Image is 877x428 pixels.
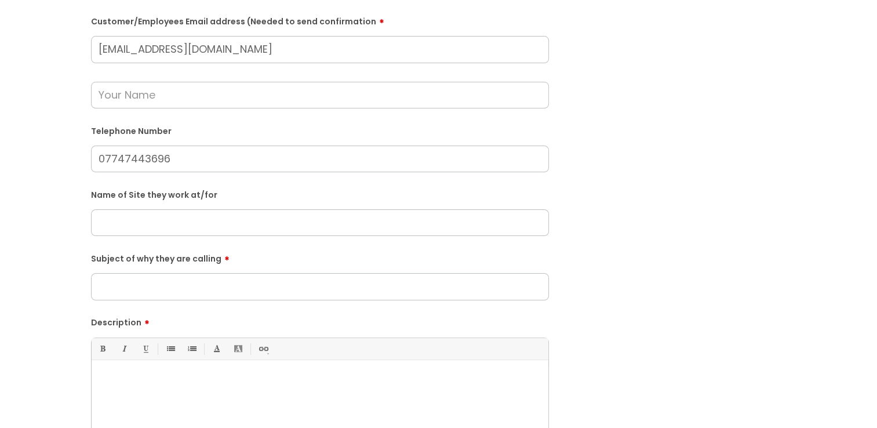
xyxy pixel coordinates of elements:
label: Telephone Number [91,124,549,136]
a: Font Color [209,342,224,356]
input: Your Name [91,82,549,108]
a: Link [256,342,270,356]
a: Bold (Ctrl-B) [95,342,110,356]
a: Underline(Ctrl-U) [138,342,152,356]
label: Customer/Employees Email address (Needed to send confirmation [91,13,549,27]
a: Back Color [231,342,245,356]
input: Email [91,36,549,63]
label: Description [91,314,549,328]
a: • Unordered List (Ctrl-Shift-7) [163,342,177,356]
label: Name of Site they work at/for [91,188,549,200]
a: Italic (Ctrl-I) [117,342,131,356]
label: Subject of why they are calling [91,250,549,264]
a: 1. Ordered List (Ctrl-Shift-8) [184,342,199,356]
